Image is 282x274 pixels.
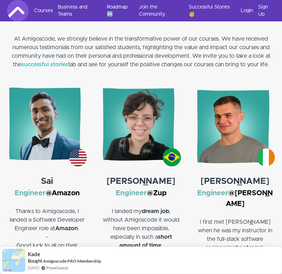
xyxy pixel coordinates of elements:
[236,245,263,250] strong: bootcamp
[7,241,87,267] p: Good luck to all on their journey to becoming a Software Engineer.
[43,258,101,264] a: Amigoscode PRO Membership
[147,190,167,197] strong: @Zup
[189,4,235,18] a: Successful Stories 🥳
[15,190,46,197] strong: Engineer
[197,190,228,197] strong: Engineer
[195,209,275,252] p: I first met [PERSON_NAME] when he was my instructor in the full-stack software engineering .
[9,35,273,69] p: At Amigoscode, we strongly believe in the transformative power of our courses. We have received n...
[139,4,183,18] a: Join the Community
[34,7,52,14] a: Courses
[28,258,42,264] span: Bought
[7,87,87,166] img: Sai, an Engineer at Amazon
[2,249,25,272] img: provesource social proof notification image
[107,4,134,18] a: Roadmap 🆕
[101,207,181,258] p: I landed my , without Amigoscode it would have been impossible, especially in such a . -
[21,62,68,67] a: successful stories
[226,190,273,207] strong: @[PERSON_NAME]
[200,177,270,186] strong: [PERSON_NAME]
[116,190,147,197] strong: Engineer
[142,208,169,214] strong: dream job
[28,251,40,257] span: Kade
[106,177,176,186] strong: [PERSON_NAME]
[28,265,39,271] span: [DATE]
[46,265,68,271] a: ProveSource
[41,177,53,186] strong: Sai
[55,226,78,231] strong: Amazon
[7,198,87,241] p: Thanks to Amigoscode, I landed a Software Developer Engineer role at . -
[258,4,275,18] a: Sign Up
[241,7,252,14] a: Login
[46,190,80,197] strong: @Amazon
[58,4,101,18] a: Business and Teams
